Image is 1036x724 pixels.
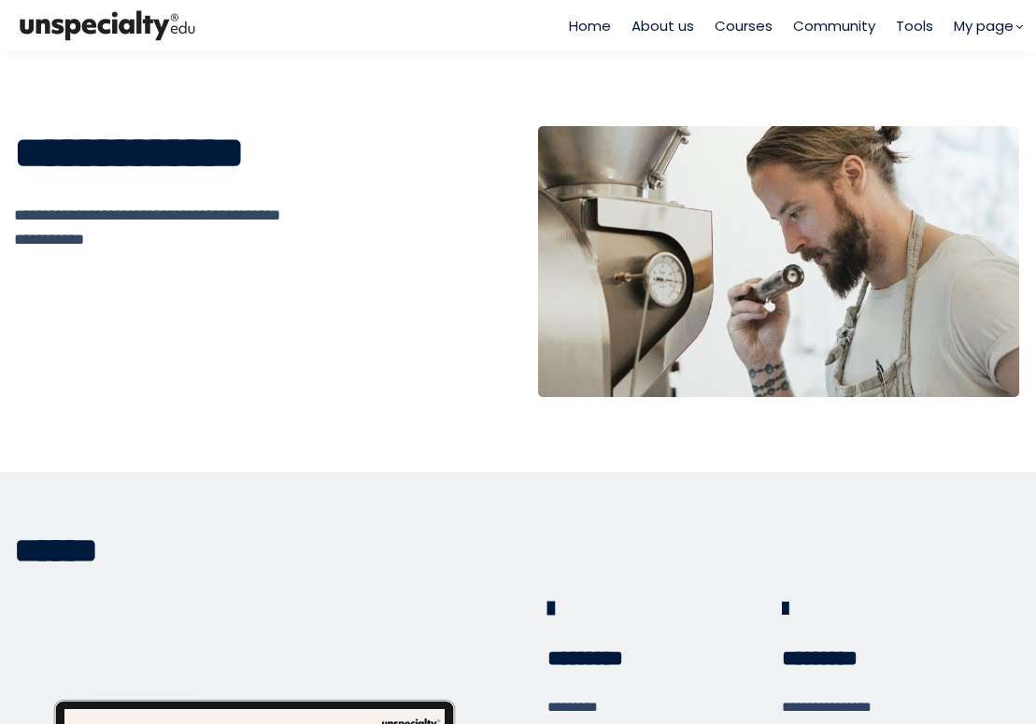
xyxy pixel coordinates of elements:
a: Courses [715,15,773,36]
a: Tools [896,15,933,36]
span: My page [954,15,1014,36]
img: bc390a18feecddb333977e298b3a00a1.png [14,7,201,45]
a: Community [793,15,875,36]
a: Home [569,15,611,36]
a: About us [632,15,694,36]
a: My page [954,15,1022,36]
